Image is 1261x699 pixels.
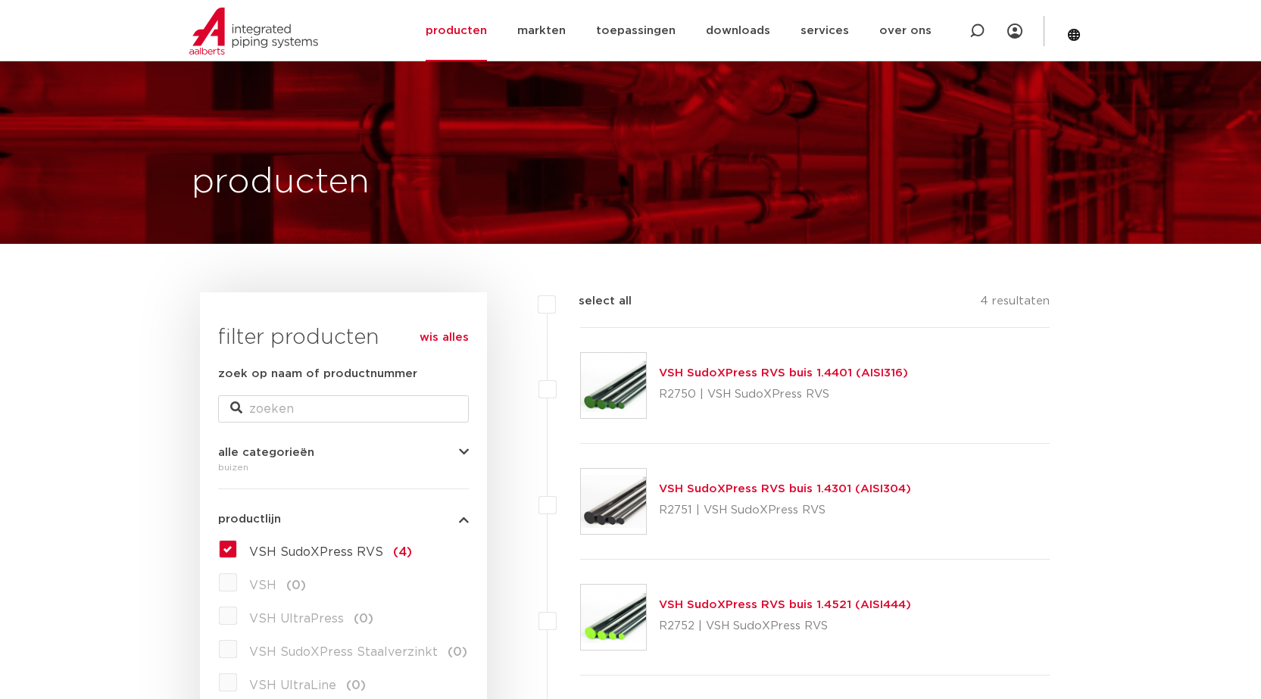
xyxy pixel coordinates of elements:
label: select all [556,292,632,310]
h3: filter producten [218,323,469,353]
p: R2752 | VSH SudoXPress RVS [659,614,911,638]
p: R2751 | VSH SudoXPress RVS [659,498,911,523]
button: alle categorieën [218,447,469,458]
img: Thumbnail for VSH SudoXPress RVS buis 1.4301 (AISI304) [581,469,646,534]
div: buizen [218,458,469,476]
h1: producten [192,158,370,207]
img: Thumbnail for VSH SudoXPress RVS buis 1.4521 (AISI444) [581,585,646,650]
span: (0) [448,646,467,658]
a: wis alles [420,329,469,347]
img: Thumbnail for VSH SudoXPress RVS buis 1.4401 (AISI316) [581,353,646,418]
span: VSH SudoXPress RVS [249,546,383,558]
a: VSH SudoXPress RVS buis 1.4301 (AISI304) [659,483,911,495]
span: (4) [393,546,412,558]
a: VSH SudoXPress RVS buis 1.4521 (AISI444) [659,599,911,610]
span: VSH UltraLine [249,679,336,691]
span: (0) [346,679,366,691]
input: zoeken [218,395,469,423]
span: (0) [286,579,306,591]
span: productlijn [218,513,281,525]
span: VSH UltraPress [249,613,344,625]
a: VSH SudoXPress RVS buis 1.4401 (AISI316) [659,367,908,379]
span: VSH SudoXPress Staalverzinkt [249,646,438,658]
button: productlijn [218,513,469,525]
span: (0) [354,613,373,625]
label: zoek op naam of productnummer [218,365,417,383]
span: alle categorieën [218,447,314,458]
p: R2750 | VSH SudoXPress RVS [659,382,908,407]
span: VSH [249,579,276,591]
p: 4 resultaten [980,292,1050,316]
